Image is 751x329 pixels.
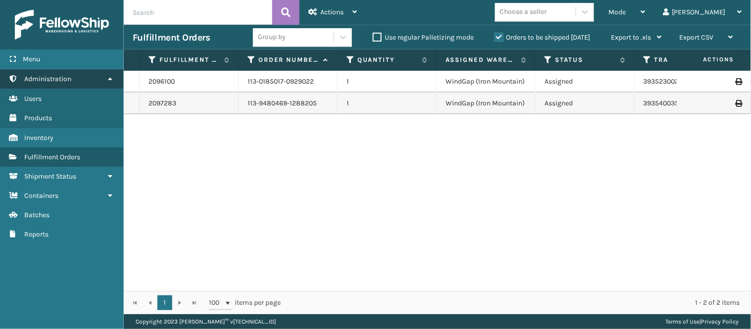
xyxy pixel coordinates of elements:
[446,55,516,64] label: Assigned Warehouse
[666,318,700,325] a: Terms of Use
[338,71,437,93] td: 1
[157,295,172,310] a: 1
[23,55,40,63] span: Menu
[295,298,740,308] div: 1 - 2 of 2 items
[495,33,591,42] label: Orders to be shipped [DATE]
[209,295,281,310] span: items per page
[24,75,71,83] span: Administration
[555,55,615,64] label: Status
[209,298,224,308] span: 100
[701,318,739,325] a: Privacy Policy
[133,32,210,44] h3: Fulfillment Orders
[536,93,635,114] td: Assigned
[149,98,176,108] a: 2097283
[15,10,109,40] img: logo
[609,8,626,16] span: Mode
[24,153,80,161] span: Fulfillment Orders
[672,51,741,68] span: Actions
[136,314,276,329] p: Copyright 2023 [PERSON_NAME]™ v [TECHNICAL_ID]
[24,172,76,181] span: Shipment Status
[437,93,536,114] td: WindGap (Iron Mountain)
[357,55,417,64] label: Quantity
[736,78,742,85] i: Print Label
[736,100,742,107] i: Print Label
[437,71,536,93] td: WindGap (Iron Mountain)
[680,33,714,42] span: Export CSV
[611,33,651,42] span: Export to .xls
[24,191,58,200] span: Containers
[149,77,175,87] a: 2096100
[24,94,42,103] span: Users
[500,7,547,17] div: Choose a seller
[258,32,286,43] div: Group by
[239,93,338,114] td: 113-9480469-1288205
[338,93,437,114] td: 1
[654,55,714,64] label: Tracking Number
[239,71,338,93] td: 113-0185017-0929022
[24,230,49,238] span: Reports
[24,211,50,219] span: Batches
[373,33,474,42] label: Use regular Palletizing mode
[159,55,219,64] label: Fulfillment Order Id
[24,134,53,142] span: Inventory
[320,8,344,16] span: Actions
[644,77,691,86] a: 393523002595
[258,55,318,64] label: Order Number
[666,314,739,329] div: |
[24,114,52,122] span: Products
[644,99,690,107] a: 393540035166
[536,71,635,93] td: Assigned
